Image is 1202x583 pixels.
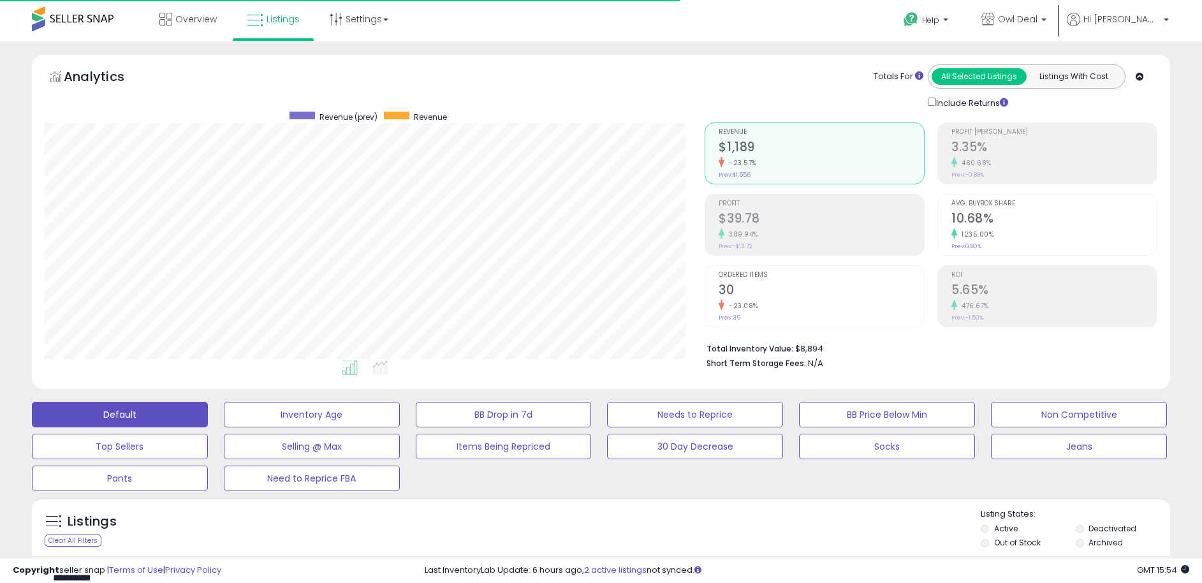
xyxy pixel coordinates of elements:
[951,140,1157,157] h2: 3.35%
[957,301,989,311] small: 476.67%
[918,95,1023,110] div: Include Returns
[994,523,1018,534] label: Active
[319,112,377,122] span: Revenue (prev)
[903,11,919,27] i: Get Help
[707,358,806,369] b: Short Term Storage Fees:
[932,68,1027,85] button: All Selected Listings
[951,314,983,321] small: Prev: -1.50%
[416,434,592,459] button: Items Being Repriced
[607,402,783,427] button: Needs to Reprice
[32,402,208,427] button: Default
[584,564,647,576] a: 2 active listings
[267,13,300,26] span: Listings
[957,230,993,239] small: 1235.00%
[808,357,823,369] span: N/A
[224,402,400,427] button: Inventory Age
[719,171,751,179] small: Prev: $1,556
[724,230,758,239] small: 389.94%
[981,508,1170,520] p: Listing States:
[707,340,1148,355] li: $8,894
[951,200,1157,207] span: Avg. Buybox Share
[425,565,1189,577] div: Last InventoryLab Update: 6 hours ago, not synced.
[719,314,741,321] small: Prev: 39
[32,466,208,491] button: Pants
[719,211,924,228] h2: $39.78
[724,158,757,168] small: -23.57%
[957,158,992,168] small: 480.68%
[109,564,163,576] a: Terms of Use
[32,434,208,459] button: Top Sellers
[13,564,59,576] strong: Copyright
[951,129,1157,136] span: Profit [PERSON_NAME]
[175,13,217,26] span: Overview
[1088,523,1136,534] label: Deactivated
[951,242,981,250] small: Prev: 0.80%
[719,283,924,300] h2: 30
[607,434,783,459] button: 30 Day Decrease
[68,513,117,531] h5: Listings
[893,2,961,41] a: Help
[224,466,400,491] button: Need to Reprice FBA
[951,272,1157,279] span: ROI
[224,434,400,459] button: Selling @ Max
[922,15,939,26] span: Help
[991,434,1167,459] button: Jeans
[719,129,924,136] span: Revenue
[951,211,1157,228] h2: 10.68%
[1083,13,1160,26] span: Hi [PERSON_NAME]
[45,535,101,547] div: Clear All Filters
[1137,564,1189,576] span: 2025-08-14 15:54 GMT
[64,68,149,89] h5: Analytics
[719,242,752,250] small: Prev: -$13.72
[951,283,1157,300] h2: 5.65%
[416,402,592,427] button: BB Drop in 7d
[719,272,924,279] span: Ordered Items
[165,564,221,576] a: Privacy Policy
[719,200,924,207] span: Profit
[991,402,1167,427] button: Non Competitive
[1067,13,1169,41] a: Hi [PERSON_NAME]
[951,171,984,179] small: Prev: -0.88%
[707,343,793,354] b: Total Inventory Value:
[414,112,447,122] span: Revenue
[874,71,923,83] div: Totals For
[719,140,924,157] h2: $1,189
[724,301,758,311] small: -23.08%
[998,13,1037,26] span: Owl Deal
[1088,537,1123,548] label: Archived
[799,434,975,459] button: Socks
[1026,68,1121,85] button: Listings With Cost
[13,565,221,577] div: seller snap | |
[799,402,975,427] button: BB Price Below Min
[994,537,1041,548] label: Out of Stock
